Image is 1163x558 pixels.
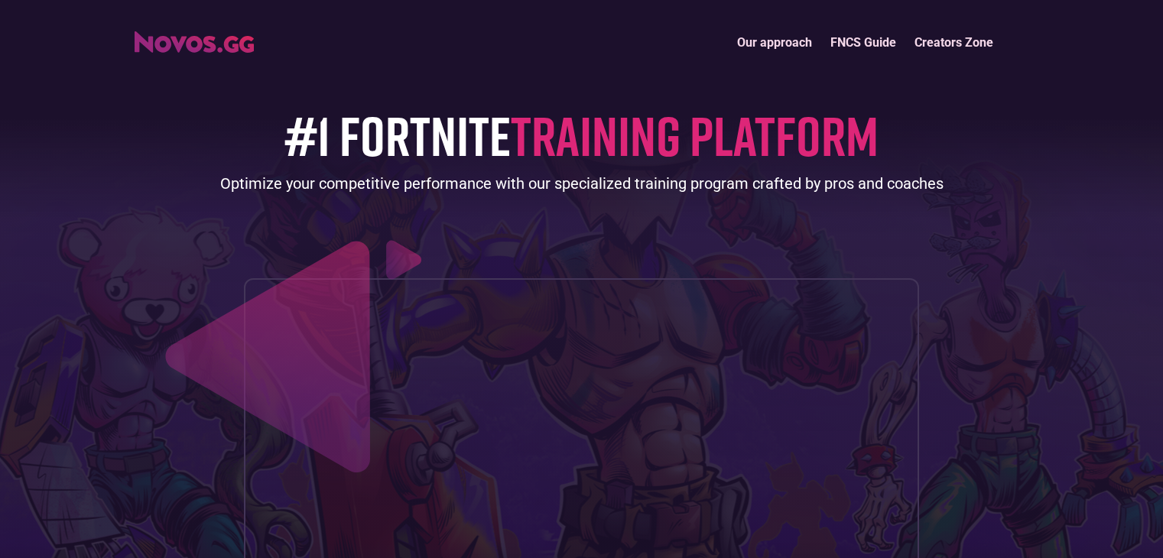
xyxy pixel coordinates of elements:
[135,26,254,53] a: home
[905,26,1002,59] a: Creators Zone
[821,26,905,59] a: FNCS Guide
[220,173,944,194] div: Optimize your competitive performance with our specialized training program crafted by pros and c...
[284,105,879,165] h1: #1 FORTNITE
[511,102,879,168] span: TRAINING PLATFORM
[728,26,821,59] a: Our approach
